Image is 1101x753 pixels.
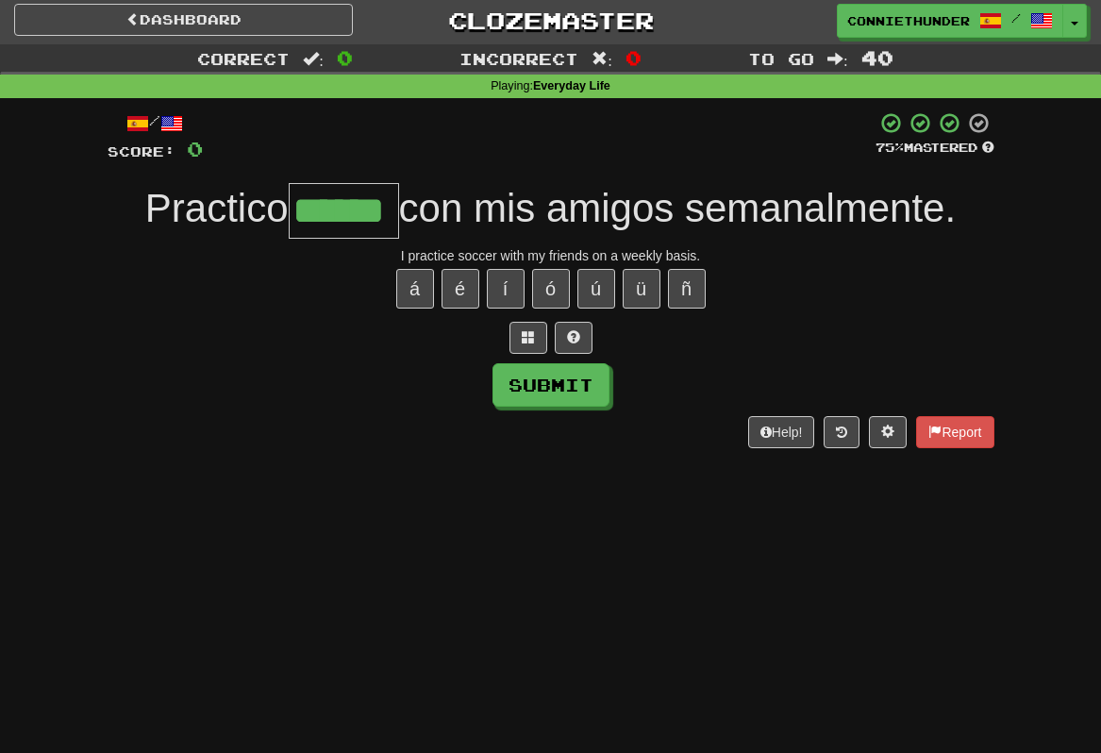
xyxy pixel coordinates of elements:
[626,46,642,69] span: 0
[592,51,612,67] span: :
[187,137,203,160] span: 0
[492,363,609,407] button: Submit
[577,269,615,309] button: ú
[623,269,660,309] button: ü
[145,186,289,230] span: Practico
[827,51,848,67] span: :
[459,49,578,68] span: Incorrect
[876,140,904,155] span: 75 %
[337,46,353,69] span: 0
[824,416,859,448] button: Round history (alt+y)
[303,51,324,67] span: :
[14,4,353,36] a: Dashboard
[396,269,434,309] button: á
[847,12,970,29] span: ConnieThunder
[876,140,994,157] div: Mastered
[108,111,203,135] div: /
[555,322,592,354] button: Single letter hint - you only get 1 per sentence and score half the points! alt+h
[532,269,570,309] button: ó
[108,246,994,265] div: I practice soccer with my friends on a weekly basis.
[748,416,815,448] button: Help!
[861,46,893,69] span: 40
[399,186,957,230] span: con mis amigos semanalmente.
[442,269,479,309] button: é
[487,269,525,309] button: í
[1011,11,1021,25] span: /
[197,49,290,68] span: Correct
[668,269,706,309] button: ñ
[509,322,547,354] button: Switch sentence to multiple choice alt+p
[916,416,993,448] button: Report
[748,49,814,68] span: To go
[381,4,720,37] a: Clozemaster
[837,4,1063,38] a: ConnieThunder /
[108,143,175,159] span: Score:
[533,79,610,92] strong: Everyday Life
